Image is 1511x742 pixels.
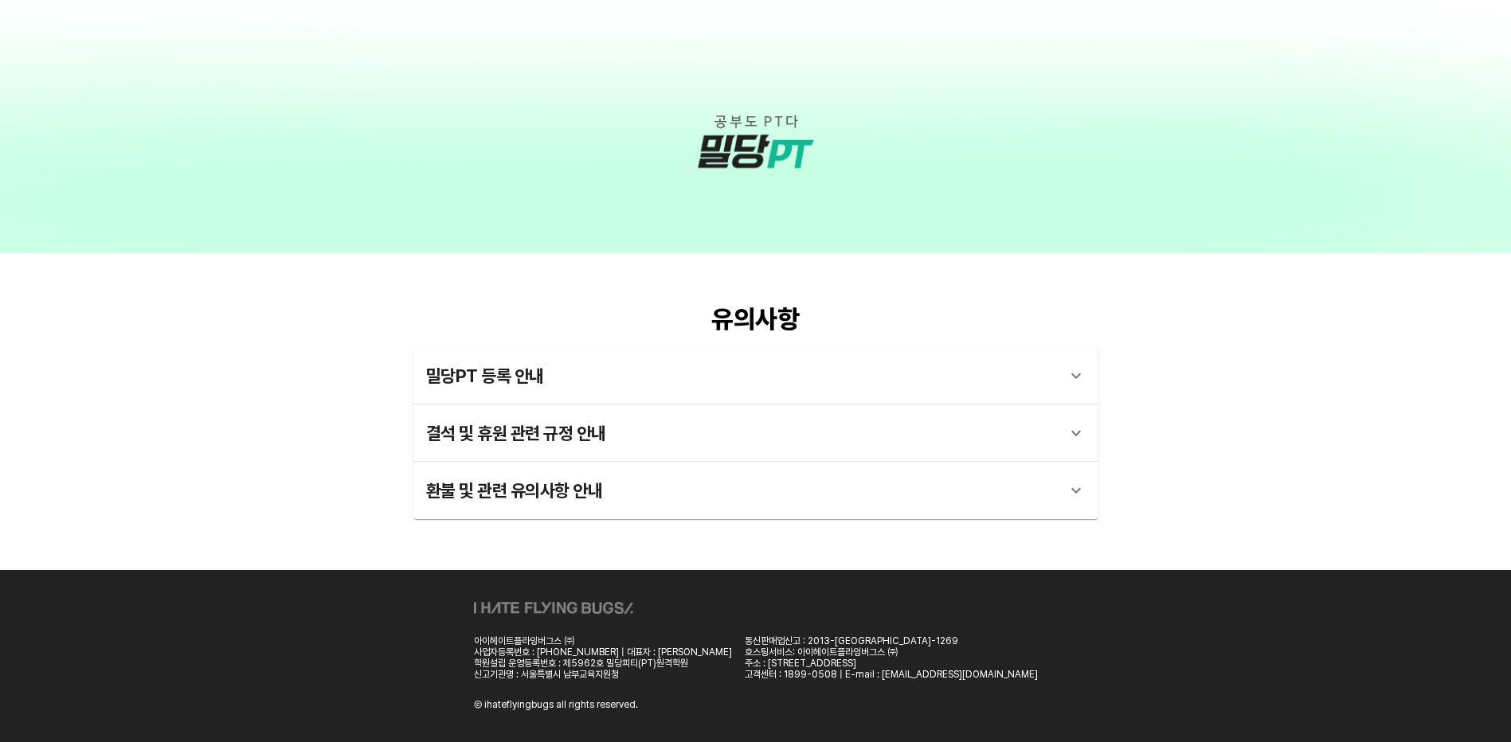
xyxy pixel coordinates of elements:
[426,471,1057,510] div: 환불 및 관련 유의사항 안내
[474,635,732,646] div: 아이헤이트플라잉버그스 ㈜
[413,404,1098,462] div: 결석 및 휴원 관련 규정 안내
[745,669,1038,680] div: 고객센터 : 1899-0508 | E-mail : [EMAIL_ADDRESS][DOMAIN_NAME]
[474,699,638,710] div: Ⓒ ihateflyingbugs all rights reserved.
[474,669,732,680] div: 신고기관명 : 서울특별시 남부교육지원청
[413,347,1098,404] div: 밀당PT 등록 안내
[745,635,1038,646] div: 통신판매업신고 : 2013-[GEOGRAPHIC_DATA]-1269
[474,646,732,658] div: 사업자등록번호 : [PHONE_NUMBER] | 대표자 : [PERSON_NAME]
[413,304,1098,334] div: 유의사항
[426,414,1057,452] div: 결석 및 휴원 관련 규정 안내
[474,602,633,614] img: ihateflyingbugs
[745,658,1038,669] div: 주소 : [STREET_ADDRESS]
[474,658,732,669] div: 학원설립 운영등록번호 : 제5962호 밀당피티(PT)원격학원
[426,357,1057,395] div: 밀당PT 등록 안내
[745,646,1038,658] div: 호스팅서비스: 아이헤이트플라잉버그스 ㈜
[413,462,1098,519] div: 환불 및 관련 유의사항 안내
